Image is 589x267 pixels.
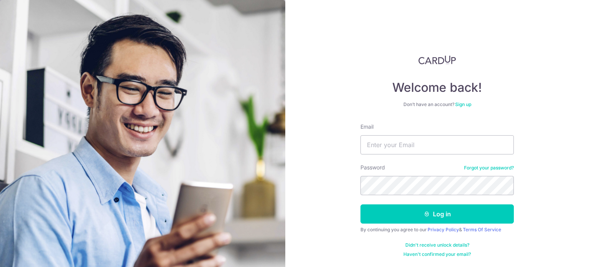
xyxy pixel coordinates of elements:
label: Email [360,123,373,131]
a: Privacy Policy [428,227,459,232]
a: Sign up [455,101,471,107]
a: Haven't confirmed your email? [403,251,471,257]
a: Terms Of Service [463,227,501,232]
div: By continuing you agree to our & [360,227,514,233]
a: Forgot your password? [464,165,514,171]
input: Enter your Email [360,135,514,154]
img: CardUp Logo [418,55,456,65]
a: Didn't receive unlock details? [405,242,469,248]
button: Log in [360,204,514,224]
label: Password [360,164,385,171]
div: Don’t have an account? [360,101,514,108]
h4: Welcome back! [360,80,514,95]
